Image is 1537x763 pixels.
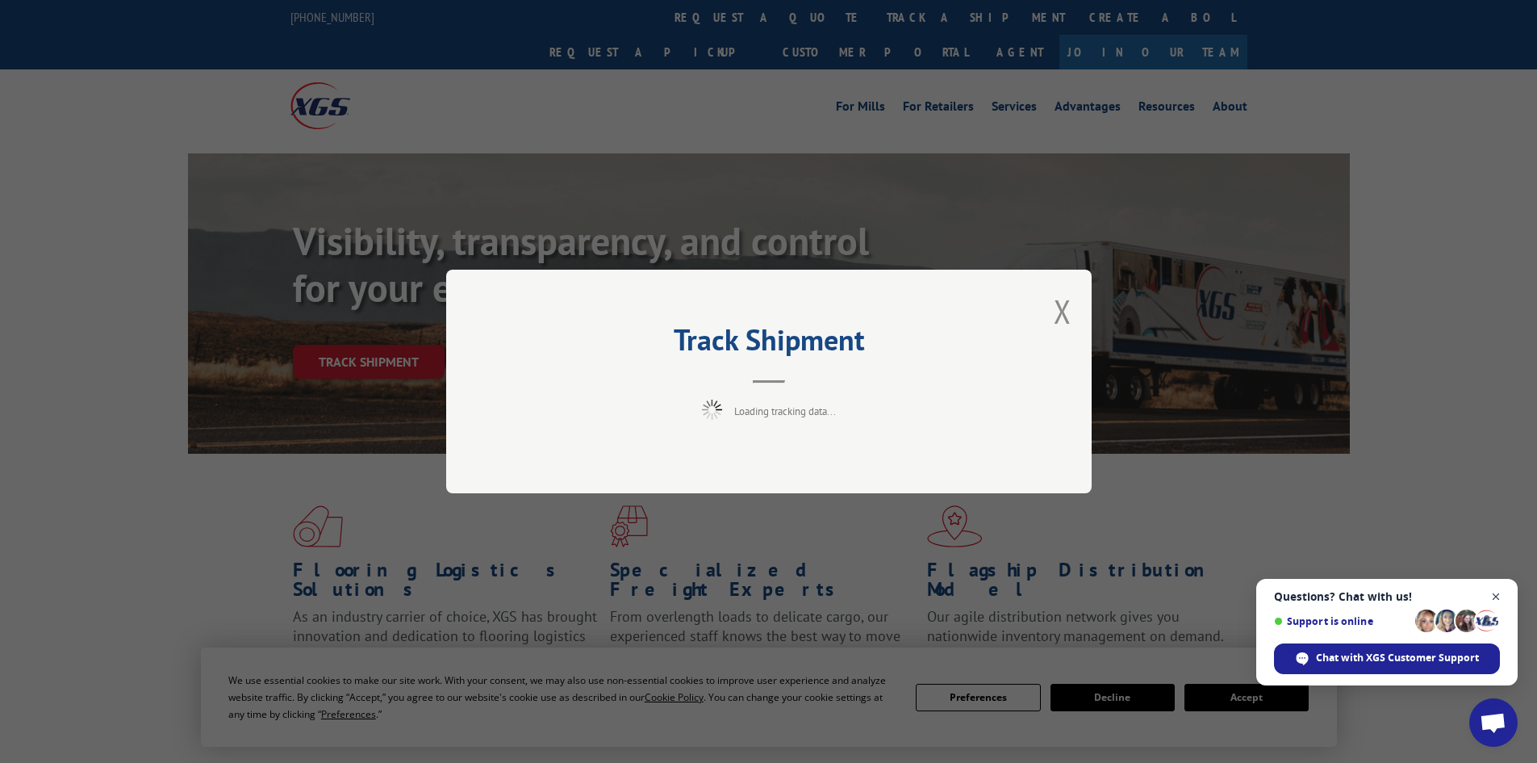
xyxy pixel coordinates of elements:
[1274,615,1410,627] span: Support is online
[1274,590,1500,603] span: Questions? Chat with us!
[702,400,722,420] img: xgs-loading
[1316,651,1479,665] span: Chat with XGS Customer Support
[527,329,1011,359] h2: Track Shipment
[1486,587,1506,607] span: Close chat
[1274,644,1500,674] div: Chat with XGS Customer Support
[734,405,836,418] span: Loading tracking data...
[1469,698,1518,747] div: Open chat
[1054,290,1071,333] button: Close modal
